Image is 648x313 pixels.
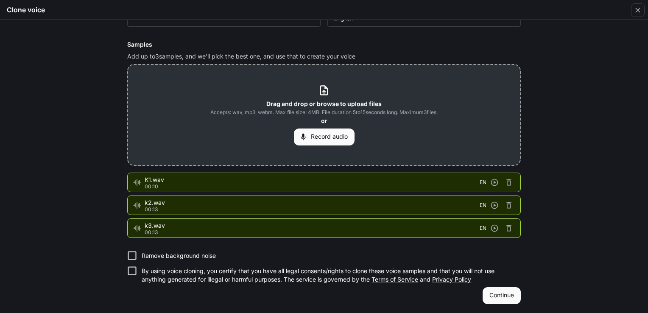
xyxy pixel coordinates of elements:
[127,40,521,49] h6: Samples
[142,252,216,260] p: Remove background noise
[480,201,486,210] span: EN
[145,198,480,207] span: k2.wav
[371,276,418,283] a: Terms of Service
[480,178,486,187] span: EN
[483,287,521,304] button: Continue
[432,276,471,283] a: Privacy Policy
[145,230,480,235] p: 00:13
[266,100,382,107] b: Drag and drop or browse to upload files
[127,52,521,61] p: Add up to 3 samples, and we'll pick the best one, and use that to create your voice
[480,224,486,232] span: EN
[145,184,480,189] p: 00:10
[142,267,514,284] p: By using voice cloning, you certify that you have all legal consents/rights to clone these voice ...
[210,108,438,117] span: Accepts: wav, mp3, webm. Max file size: 4MB. File duration 5 to 15 seconds long. Maximum 3 files.
[145,176,480,184] span: K1.wav
[321,117,327,124] b: or
[7,5,45,14] h5: Clone voice
[294,129,355,145] button: Record audio
[145,207,480,212] p: 00:13
[145,221,480,230] span: k3.wav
